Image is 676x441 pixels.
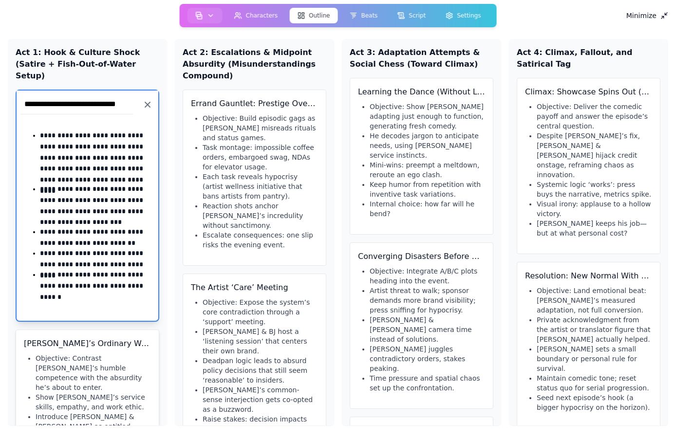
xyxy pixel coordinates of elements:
[435,6,490,25] a: Settings
[141,98,154,111] button: Cancel
[203,414,318,434] li: Raise stakes: decision impacts tonight’s showcase rollout.
[626,12,668,19] div: Minimize
[203,297,318,327] li: Objective: Expose the system’s core contradiction through a ‘support’ meeting.
[358,86,485,98] h3: Learning the Dance (Without Losing Soul)
[289,8,338,23] button: Outline
[203,230,318,250] li: Escalate consequences: one slip risks the evening event.
[341,8,385,23] button: Beats
[389,8,433,23] button: Script
[226,8,286,23] button: Characters
[537,344,652,373] li: [PERSON_NAME] sets a small boundary or personal rule for survival.
[370,199,485,219] li: Internal choice: how far will he bend?
[370,266,485,286] li: Objective: Integrate A/B/C plots heading into the event.
[203,113,318,143] li: Objective: Build episodic gags as [PERSON_NAME] misreads rituals and status games.
[537,102,652,131] li: Objective: Deliver the comedic payoff and answer the episode’s central question.
[370,180,485,199] li: Keep humor from repetition with inventive task variations.
[537,180,652,199] li: Systemic logic ‘works’: press buys the narrative, metrics spike.
[370,286,485,315] li: Artist threat to walk; sponsor demands more brand visibility; press sniffing for hypocrisy.
[36,392,151,412] li: Show [PERSON_NAME]’s service skills, empathy, and work ethic.
[537,315,652,344] li: Private acknowledgment from the artist or translator figure that [PERSON_NAME] actually helped.
[370,102,485,131] li: Objective: Show [PERSON_NAME] adapting just enough to function, generating fresh comedy.
[370,315,485,344] li: [PERSON_NAME] & [PERSON_NAME] camera time instead of solutions.
[36,353,151,392] li: Objective: Contrast [PERSON_NAME]’s humble competence with the absurdity he’s about to enter.
[203,201,318,230] li: Reaction shots anchor [PERSON_NAME]’s incredulity without sanctimony.
[203,327,318,356] li: [PERSON_NAME] & BJ host a ‘listening session’ that centers their own brand.
[339,6,387,25] a: Beats
[203,172,318,201] li: Each task reveals hypocrisy (artist wellness initiative that bans artists from pantry).
[537,219,652,238] li: [PERSON_NAME] keeps his job—but at what personal cost?
[16,47,159,82] h2: Act 1: Hook & Culture Shock (Satire + Fish-Out-of-Water Setup)
[537,199,652,219] li: Visual irony: applause to a hollow victory.
[537,286,652,315] li: Objective: Land emotional beat: [PERSON_NAME]’s measured adaptation, not full conversion.
[537,131,652,180] li: Despite [PERSON_NAME]’s fix, [PERSON_NAME] & [PERSON_NAME] hijack credit onstage, reframing chaos...
[437,8,488,23] button: Settings
[203,356,318,385] li: Deadpan logic leads to absurd policy decisions that still seem ‘reasonable’ to insiders.
[350,47,493,70] h2: Act 3: Adaptation Attempts & Social Chess (Toward Climax)
[225,6,288,25] a: Characters
[195,12,203,19] img: storyboard
[191,98,318,110] h3: Errand Gauntlet: Prestige Over Purpose
[537,373,652,393] li: Maintain comedic tone; reset status quo for serial progression.
[358,251,485,262] h3: Converging Disasters Before Doors Open
[525,270,652,282] h3: Resolution: New Normal With Eyes Open
[525,86,652,98] h3: Climax: Showcase Spins Out (and Is Spun)
[370,344,485,373] li: [PERSON_NAME] juggles contradictory orders, stakes peaking.
[537,393,652,412] li: Seed next episode’s hook (a bigger hypocrisy on the horizon).
[370,131,485,160] li: He decodes jargon to anticipate needs, using [PERSON_NAME] service instincts.
[183,47,326,82] h2: Act 2: Escalations & Midpoint Absurdity (Misunderstandings Compound)
[370,160,485,180] li: Mini-wins: preempt a meltdown, reroute an ego clash.
[203,143,318,172] li: Task montage: impossible coffee orders, embargoed swag, NDAs for elevator usage.
[370,373,485,393] li: Time pressure and spatial chaos set up the confrontation.
[287,6,339,25] a: Outline
[358,425,485,437] h3: [PERSON_NAME]’s Gambit: Serve the Person, Not the Optics
[387,6,435,25] a: Script
[191,282,318,294] h3: The Artist ‘Care’ Meeting
[517,47,660,70] h2: Act 4: Climax, Fallout, and Satirical Tag
[203,385,318,414] li: [PERSON_NAME]’s common-sense interjection gets co-opted as a buzzword.
[24,338,151,349] h3: [PERSON_NAME]’s Ordinary World at [PERSON_NAME]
